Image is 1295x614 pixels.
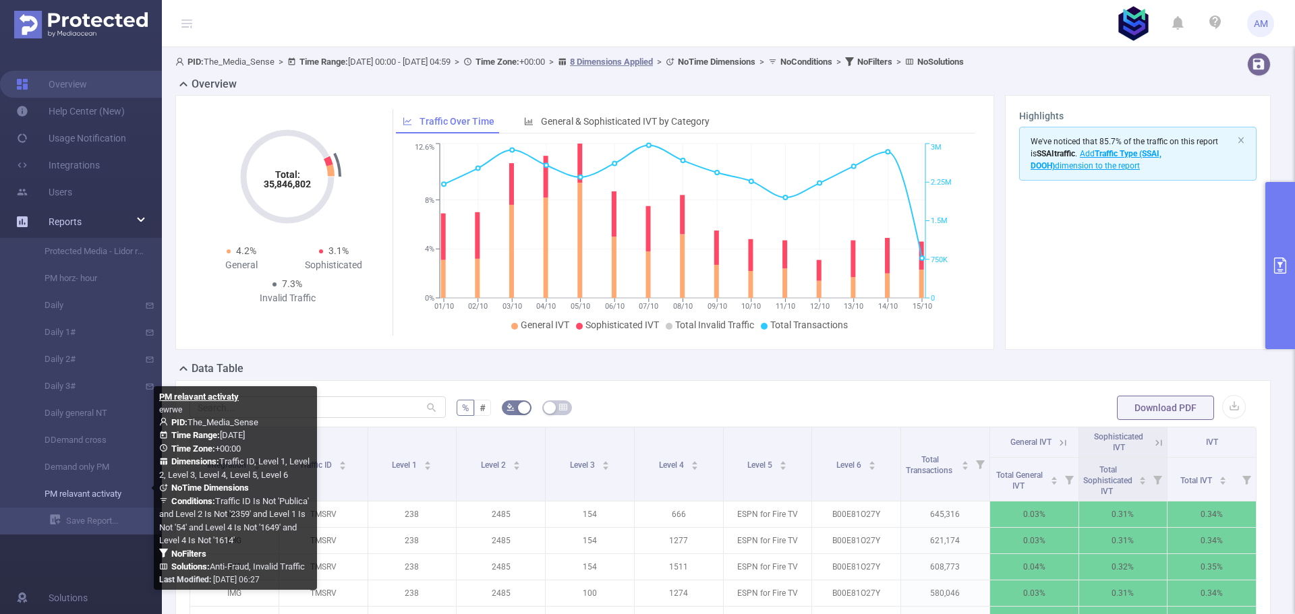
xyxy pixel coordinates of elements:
p: 2485 [457,528,545,553]
i: icon: close [1237,136,1245,144]
span: Total Transactions [770,319,848,330]
b: No Time Dimensions [171,483,249,493]
tspan: 11/10 [776,302,795,311]
a: Daily general NT [27,400,146,427]
i: Filter menu [1237,458,1256,501]
span: Level 1 [392,460,419,470]
span: The_Media_Sense [DATE] +00:00 [159,417,310,572]
p: 238 [368,580,457,606]
tspan: 02/10 [468,302,488,311]
img: Protected Media [14,11,148,38]
tspan: 06/10 [605,302,625,311]
a: Daily 3# [27,373,146,400]
span: > [653,57,666,67]
tspan: 4% [425,245,434,253]
b: No Time Dimensions [678,57,755,67]
a: Daily [27,292,146,319]
tspan: 04/10 [536,302,556,311]
p: 0.03% [990,501,1078,527]
span: Total IVT [1180,476,1214,485]
p: TMSRV [279,580,368,606]
i: icon: caret-down [513,464,521,468]
b: No Filters [171,549,206,559]
i: icon: caret-up [780,459,787,463]
span: Level 2 [481,460,508,470]
p: 0.35% [1168,554,1256,580]
a: Daily 1# [27,319,146,346]
p: 0.04% [990,554,1078,580]
tspan: 07/10 [639,302,658,311]
a: Integrations [16,152,100,179]
span: Total General IVT [996,470,1043,491]
i: icon: caret-up [602,459,609,463]
i: icon: bg-colors [507,403,515,411]
b: Time Range: [171,430,220,440]
p: 154 [546,554,634,580]
i: icon: caret-up [1219,474,1226,479]
a: Demand only PM [27,454,146,481]
b: Last Modified: [159,575,211,584]
span: 3.1% [328,245,349,256]
div: Sort [424,459,432,467]
i: icon: caret-down [961,464,969,468]
b: No Solutions [917,57,964,67]
a: Daily 2# [27,346,146,373]
div: Sort [691,459,699,467]
a: Overview [16,71,87,98]
tspan: 03/10 [502,302,522,311]
p: 1511 [635,554,723,580]
p: ESPN for Fire TV [724,501,812,527]
i: icon: table [559,403,567,411]
span: Level 4 [659,460,686,470]
b: PID: [171,417,188,427]
div: Sort [961,459,969,467]
i: Filter menu [971,427,989,501]
span: General IVT [1010,437,1052,447]
b: Time Zone: [476,57,519,67]
p: B00E81O27Y [812,528,900,553]
p: 2485 [457,580,545,606]
b: Time Range: [299,57,348,67]
p: 0.34% [1168,501,1256,527]
p: 0.31% [1079,501,1168,527]
p: 0.03% [990,528,1078,553]
span: The_Media_Sense [DATE] 00:00 - [DATE] 04:59 +00:00 [175,57,964,67]
p: TMSRV [279,554,368,580]
span: Level 3 [570,460,597,470]
div: Sort [339,459,347,467]
i: icon: bar-chart [524,117,534,126]
span: > [545,57,558,67]
span: Traffic Over Time [420,116,494,127]
div: Invalid Traffic [241,291,334,305]
i: icon: user [175,57,188,66]
b: Traffic Type (SSAI, DOOH) [1031,149,1161,171]
tspan: 14/10 [878,302,898,311]
p: 0.03% [990,580,1078,606]
p: 238 [368,501,457,527]
div: Sort [779,459,787,467]
b: PM relavant activaty [159,392,239,402]
span: Sophisticated IVT [1094,432,1143,452]
a: PM horz- hour [27,265,146,292]
tspan: 12/10 [810,302,830,311]
span: [DATE] 06:27 [159,575,260,584]
i: Filter menu [1148,458,1167,501]
p: 238 [368,554,457,580]
div: Sophisticated [287,258,380,272]
b: Conditions : [171,496,215,506]
tspan: 10/10 [741,302,761,311]
p: 154 [546,501,634,527]
p: 666 [635,501,723,527]
p: 645,316 [901,501,989,527]
p: TMSRV [279,501,368,527]
i: icon: caret-up [869,459,876,463]
span: Total Invalid Traffic [675,319,754,330]
tspan: 13/10 [844,302,863,311]
p: 608,773 [901,554,989,580]
tspan: 01/10 [434,302,454,311]
p: 580,046 [901,580,989,606]
p: 1277 [635,528,723,553]
tspan: Total: [275,169,300,180]
a: DDemand cross [27,427,146,454]
p: B00E81O27Y [812,580,900,606]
